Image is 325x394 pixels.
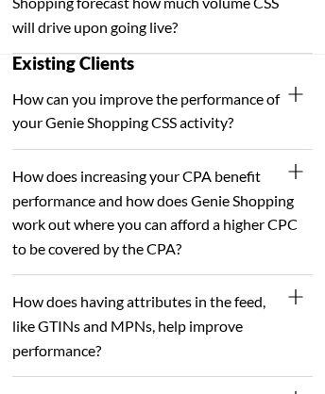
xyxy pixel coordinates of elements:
div: How does increasing your CPA benefit performance and how does Genie Shopping work out where you c... [12,150,313,275]
a: How does increasing your CPA benefit performance and how does Genie Shopping work out where you c... [12,167,298,257]
a: How does having attributes in the feed, like GTINs and MPNs, help improve performance? [12,292,265,358]
div: How can you improve the performance of your Genie Shopping CSS activity? [12,73,313,150]
a: How can you improve the performance of your Genie Shopping CSS activity? [12,90,280,132]
div: How does having attributes in the feed, like GTINs and MPNs, help improve performance? [12,275,313,377]
h2: Existing Clients [12,55,313,73]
